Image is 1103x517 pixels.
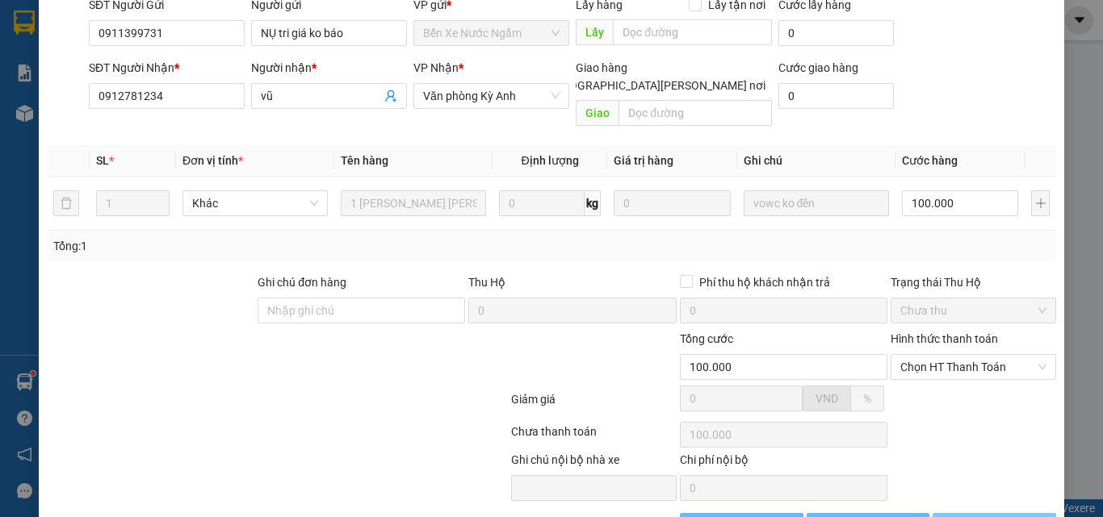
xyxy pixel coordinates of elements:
span: Chọn HT Thanh Toán [900,355,1046,379]
span: Khác [192,191,318,215]
label: Hình thức thanh toán [891,332,998,345]
span: Giá trị hàng [614,154,673,167]
text: VPKA1208250178 [73,68,202,85]
span: [GEOGRAPHIC_DATA][PERSON_NAME] nơi [545,77,772,94]
input: Ghi chú đơn hàng [258,298,465,323]
span: SL [96,154,109,167]
button: plus [1031,190,1050,216]
span: Chưa thu [900,298,1046,323]
div: Trạng thái Thu Hộ [891,273,1056,291]
input: Dọc đường [613,19,772,45]
input: Dọc đường [619,100,772,126]
div: Chi phí nội bộ [680,451,887,475]
div: Giảm giá [510,390,678,419]
span: VND [816,392,838,405]
div: Nhận: Bến Xe Nước Ngầm [141,94,262,128]
span: Lấy [576,19,613,45]
span: kg [585,190,601,216]
button: delete [53,190,79,216]
span: Tổng cước [680,332,733,345]
span: VP Nhận [413,61,459,74]
span: user-add [384,90,397,102]
th: Ghi chú [737,145,895,177]
input: VD: Bàn, Ghế [341,190,486,216]
div: SĐT Người Nhận [89,59,245,77]
span: Văn phòng Kỳ Anh [423,84,560,108]
span: Định lượng [521,154,578,167]
div: Chưa thanh toán [510,423,678,451]
span: Bến Xe Nước Ngầm [423,21,560,45]
span: % [863,392,871,405]
div: Gửi: Văn phòng Kỳ Anh [12,94,133,128]
span: Tên hàng [341,154,388,167]
span: Giao hàng [576,61,627,74]
span: Cước hàng [902,154,958,167]
input: Cước lấy hàng [778,20,894,46]
label: Cước giao hàng [778,61,858,74]
input: Ghi Chú [744,190,889,216]
span: Phí thu hộ khách nhận trả [693,273,837,291]
input: 0 [614,190,730,216]
div: Người nhận [251,59,407,77]
input: Cước giao hàng [778,83,894,109]
span: Thu Hộ [468,276,505,289]
span: Giao [576,100,619,126]
div: Tổng: 1 [53,237,427,255]
span: Đơn vị tính [182,154,243,167]
div: Ghi chú nội bộ nhà xe [511,451,677,475]
label: Ghi chú đơn hàng [258,276,346,289]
